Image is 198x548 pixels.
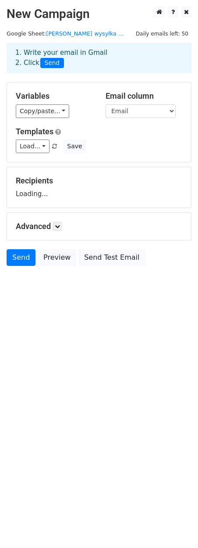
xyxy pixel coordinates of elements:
a: Templates [16,127,53,136]
a: Load... [16,140,49,153]
a: Preview [38,249,76,266]
span: Send [40,58,64,68]
a: Daily emails left: 50 [133,30,191,37]
a: Copy/paste... [16,104,69,118]
a: [PERSON_NAME] wysyłka ... [46,30,124,37]
a: Send [7,249,35,266]
div: 1. Write your email in Gmail 2. Click [9,48,189,68]
span: Daily emails left: 50 [133,29,191,39]
a: Send Test Email [78,249,145,266]
h5: Variables [16,91,92,101]
small: Google Sheet: [7,30,124,37]
h2: New Campaign [7,7,191,21]
h5: Email column [106,91,182,101]
div: Loading... [16,176,182,199]
h5: Recipients [16,176,182,186]
button: Save [63,140,86,153]
h5: Advanced [16,222,182,231]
